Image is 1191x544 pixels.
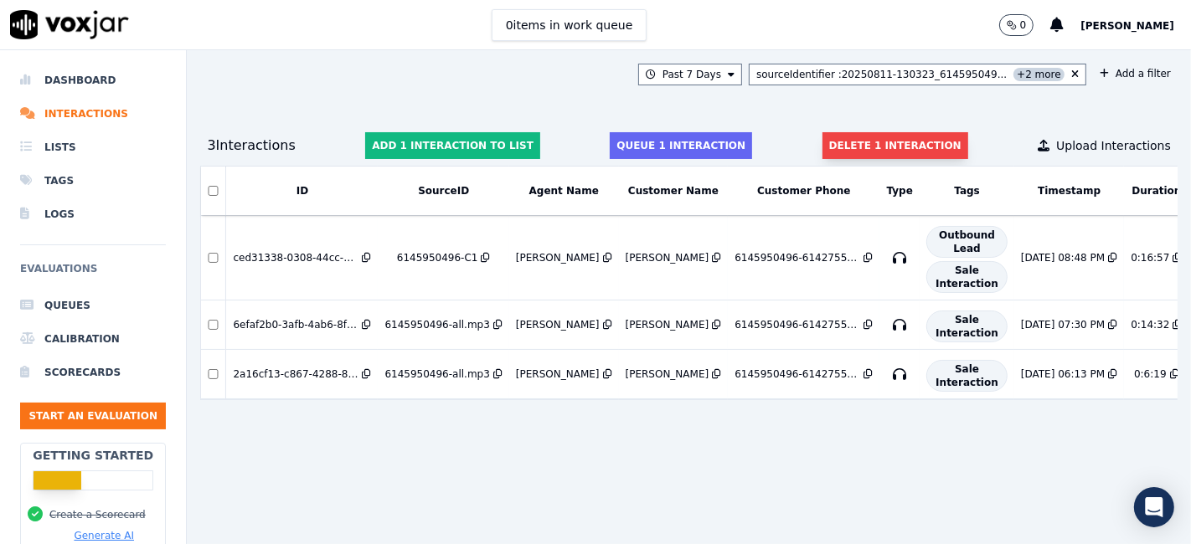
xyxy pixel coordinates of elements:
a: Logs [20,198,166,231]
a: Queues [20,289,166,322]
button: 0items in work queue [492,9,647,41]
div: 3 Interaction s [207,136,295,156]
button: Customer Phone [757,184,850,198]
button: Customer Name [628,184,719,198]
button: [PERSON_NAME] [1080,15,1191,35]
button: 0 [999,14,1051,36]
img: voxjar logo [10,10,129,39]
div: 6145950496-all.mp3 [384,318,489,331]
button: Past 7 Days [638,64,742,85]
button: SourceID [418,184,469,198]
div: 0:16:57 [1131,251,1169,264]
a: Interactions [20,97,166,131]
p: 0 [1020,18,1027,32]
h2: Getting Started [33,447,153,464]
div: [PERSON_NAME] [516,367,600,381]
div: [PERSON_NAME] [626,367,709,381]
button: 0 [999,14,1034,36]
div: [PERSON_NAME] [626,318,709,331]
div: 6efaf2b0-3afb-4ab6-8f74-e54c740f88af [233,318,358,331]
button: Agent Name [529,184,599,198]
div: [PERSON_NAME] [516,318,600,331]
span: Sale Interaction [926,310,1008,342]
button: Duration [1132,184,1181,198]
button: Tags [954,184,979,198]
div: [PERSON_NAME] [626,251,709,264]
div: [DATE] 06:13 PM [1021,367,1105,381]
h6: Evaluations [20,259,166,289]
button: Create a Scorecard [49,508,146,521]
div: 6145950496-6142755000 [735,367,860,381]
div: [DATE] 08:48 PM [1021,251,1105,264]
div: [PERSON_NAME] [516,251,600,264]
button: ID [296,184,308,198]
div: 0:6:19 [1134,367,1167,381]
a: Calibration [20,322,166,356]
button: Add 1 interaction to list [365,132,540,159]
div: sourceIdentifier : 20250811-130323_614595049... [756,68,1065,81]
div: 6145950496-6142755000 [735,251,860,264]
a: Lists [20,131,166,164]
div: 2a16cf13-c867-4288-8279-ca187d902c61 [233,367,358,381]
div: 6145950496-C1 [397,251,478,264]
div: Open Intercom Messenger [1134,487,1174,527]
span: Upload Interactions [1056,137,1171,154]
span: Sale Interaction [926,360,1008,392]
span: [PERSON_NAME] [1080,20,1174,32]
button: Timestamp [1038,184,1101,198]
button: Delete 1 interaction [822,132,968,159]
div: 6145950496-6142755000 [735,318,860,331]
button: Start an Evaluation [20,403,166,429]
span: Outbound Lead [926,226,1008,258]
a: Scorecards [20,356,166,389]
div: 6145950496-all.mp3 [384,367,489,381]
button: Upload Interactions [1038,137,1171,154]
a: Tags [20,164,166,198]
div: 0:14:32 [1131,318,1169,331]
button: Queue 1 interaction [610,132,752,159]
button: Type [887,184,913,198]
span: Sale Interaction [926,261,1008,293]
div: ced31338-0308-44cc-91b5-5a07c51adf5f [233,251,358,264]
button: sourceIdentifier :20250811-130323_614595049... +2 more [749,64,1086,85]
span: +2 more [1013,68,1065,81]
a: Dashboard [20,64,166,97]
button: Add a filter [1093,64,1178,84]
div: [DATE] 07:30 PM [1021,318,1105,331]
